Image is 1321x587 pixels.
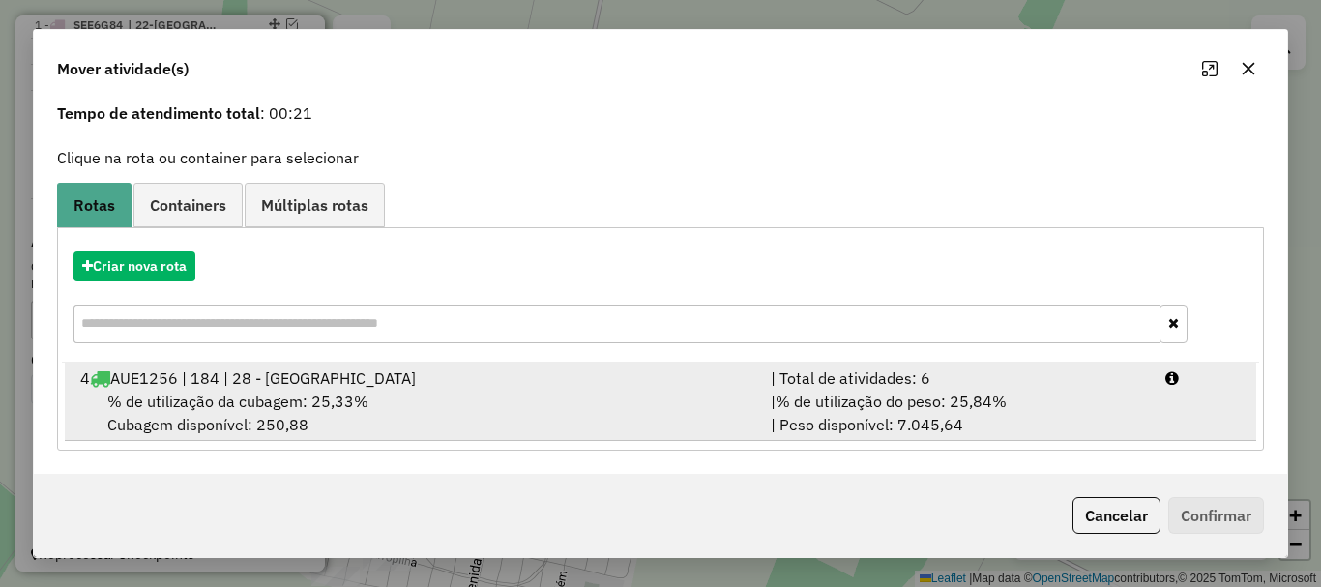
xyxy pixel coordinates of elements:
button: Criar nova rota [73,251,195,281]
span: % de utilização da cubagem: 25,33% [107,392,368,411]
button: Maximize [1194,53,1225,84]
button: Cancelar [1072,497,1160,534]
i: Porcentagens após mover as atividades: Cubagem: 32,05% Peso: 32,84% [1165,370,1179,386]
label: Clique na rota ou container para selecionar [57,146,359,169]
span: Containers [150,197,226,213]
span: Múltiplas rotas [261,197,368,213]
div: | Total de atividades: 6 [759,367,1154,390]
strong: Tempo de atendimento total [57,103,260,123]
span: Rotas [73,197,115,213]
span: : 00:21 [45,102,1276,125]
div: Cubagem disponível: 250,88 [69,390,759,436]
span: % de utilização do peso: 25,84% [776,392,1007,411]
div: | | Peso disponível: 7.045,64 [759,390,1154,436]
div: 4 [69,367,759,390]
span: Mover atividade(s) [57,57,189,80]
span: AUE1256 | 184 | 28 - [GEOGRAPHIC_DATA] [110,368,416,388]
